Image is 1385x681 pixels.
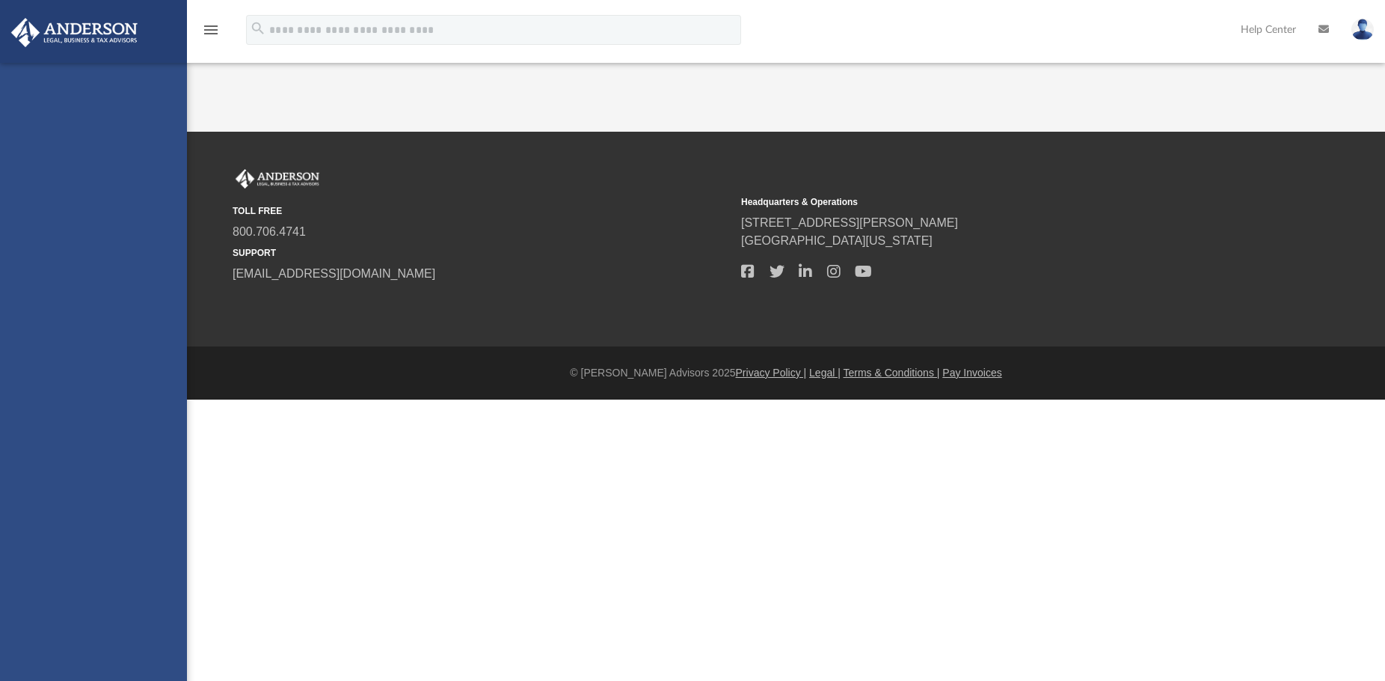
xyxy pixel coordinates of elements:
a: Pay Invoices [942,367,1001,379]
small: SUPPORT [233,246,731,260]
a: menu [202,28,220,39]
small: Headquarters & Operations [741,195,1239,209]
a: 800.706.4741 [233,225,306,238]
a: Legal | [809,367,841,379]
i: search [250,20,266,37]
img: Anderson Advisors Platinum Portal [7,18,142,47]
div: © [PERSON_NAME] Advisors 2025 [187,365,1385,381]
a: Privacy Policy | [736,367,807,379]
a: [GEOGRAPHIC_DATA][US_STATE] [741,234,933,247]
a: [EMAIL_ADDRESS][DOMAIN_NAME] [233,267,435,280]
a: [STREET_ADDRESS][PERSON_NAME] [741,216,958,229]
img: Anderson Advisors Platinum Portal [233,169,322,189]
small: TOLL FREE [233,204,731,218]
i: menu [202,21,220,39]
img: User Pic [1351,19,1374,40]
a: Terms & Conditions | [844,367,940,379]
